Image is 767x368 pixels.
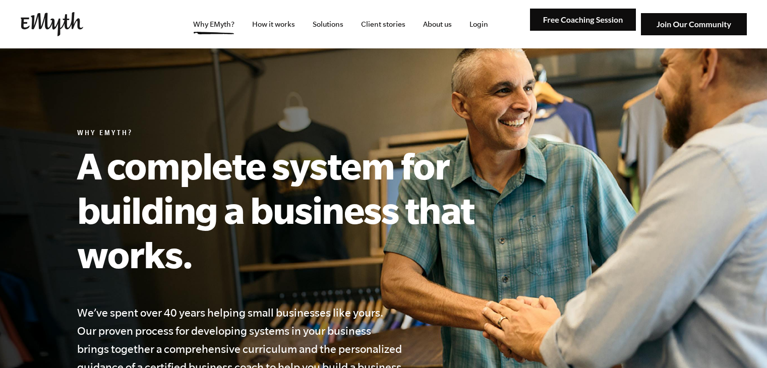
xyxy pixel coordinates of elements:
[717,320,767,368] iframe: Chat Widget
[21,12,83,36] img: EMyth
[530,9,636,31] img: Free Coaching Session
[77,129,521,139] h6: Why EMyth?
[641,13,747,36] img: Join Our Community
[77,143,521,276] h1: A complete system for building a business that works.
